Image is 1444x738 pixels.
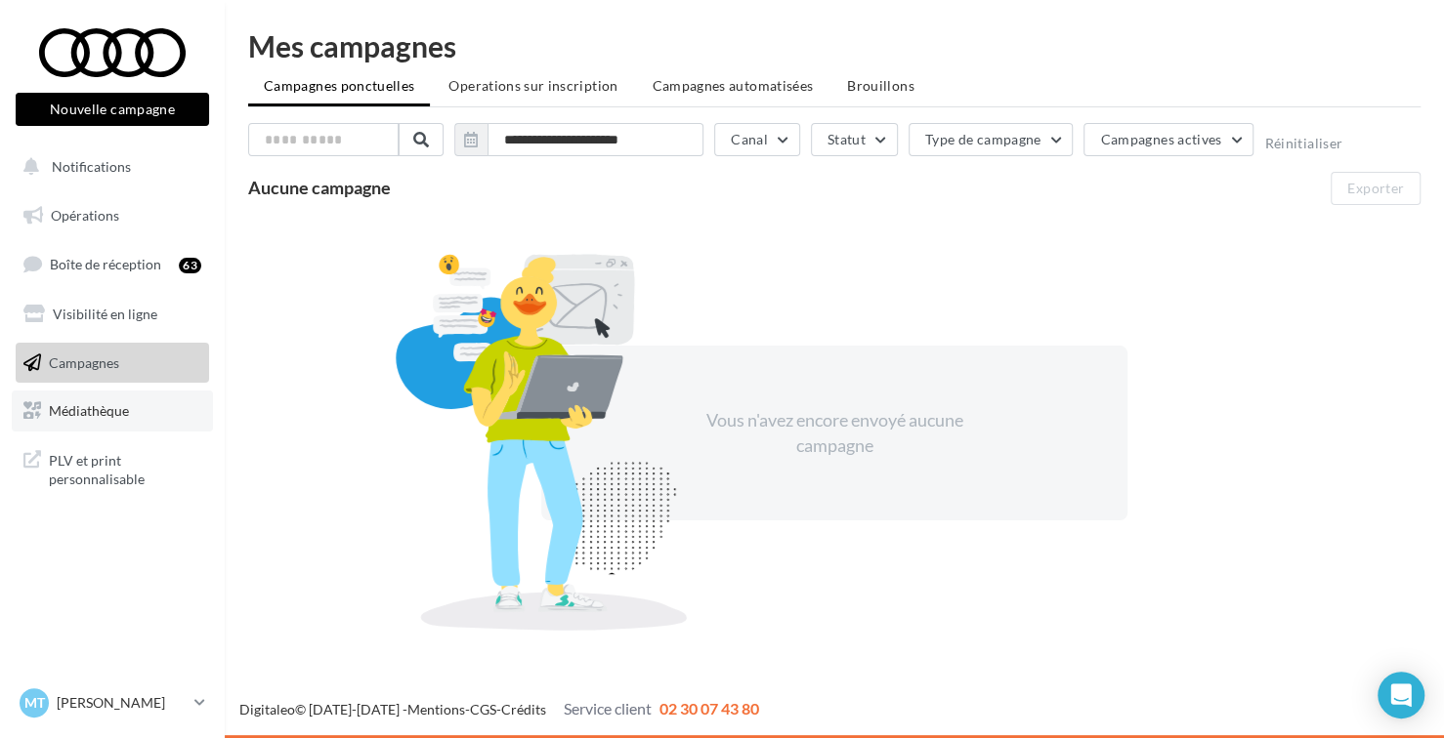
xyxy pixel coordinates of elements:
button: Type de campagne [909,123,1074,156]
button: Campagnes actives [1083,123,1253,156]
button: Canal [714,123,800,156]
span: Médiathèque [49,402,129,419]
a: Opérations [12,195,213,236]
span: Aucune campagne [248,177,391,198]
a: Campagnes [12,343,213,384]
button: Notifications [12,146,205,187]
span: Notifications [52,158,131,175]
div: Open Intercom Messenger [1378,672,1424,718]
span: PLV et print personnalisable [49,447,201,489]
span: Visibilité en ligne [53,306,157,322]
a: Digitaleo [239,701,295,717]
span: Campagnes automatisées [652,77,813,94]
button: Réinitialiser [1264,136,1342,151]
a: Crédits [501,701,546,717]
span: Campagnes actives [1100,131,1221,147]
button: Exporter [1331,172,1421,205]
span: Operations sur inscription [448,77,617,94]
span: Brouillons [847,77,914,94]
a: MT [PERSON_NAME] [16,684,209,721]
div: 63 [179,258,201,273]
a: CGS [470,701,496,717]
div: Mes campagnes [248,31,1421,61]
span: Boîte de réception [50,256,161,272]
span: MT [24,693,45,713]
span: 02 30 07 43 80 [659,699,759,717]
span: © [DATE]-[DATE] - - - [239,701,759,717]
a: Médiathèque [12,390,213,431]
span: Service client [564,699,652,717]
span: Campagnes [49,353,119,370]
a: Visibilité en ligne [12,294,213,335]
p: [PERSON_NAME] [57,693,187,713]
button: Nouvelle campagne [16,93,209,126]
div: Vous n'avez encore envoyé aucune campagne [666,408,1002,458]
span: Opérations [51,207,119,224]
a: PLV et print personnalisable [12,439,213,497]
button: Statut [811,123,898,156]
a: Boîte de réception63 [12,243,213,285]
a: Mentions [407,701,465,717]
